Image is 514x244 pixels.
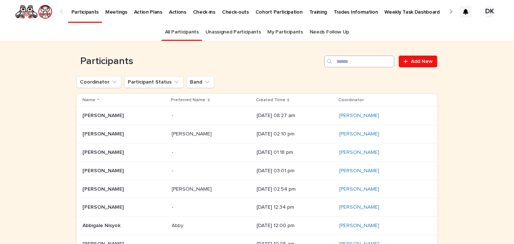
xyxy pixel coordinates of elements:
p: - [172,111,175,119]
p: Preferred Name [171,96,206,104]
tr: [PERSON_NAME][PERSON_NAME] -- [DATE] 12:34 pm[PERSON_NAME] [77,198,437,217]
a: [PERSON_NAME] [339,204,380,211]
p: - [172,203,175,211]
a: My Participants [268,24,303,41]
p: Created Time [256,96,285,104]
p: [DATE] 01:18 pm [257,149,334,156]
p: [PERSON_NAME] [82,185,125,192]
p: [DATE] 12:34 pm [257,204,334,211]
button: Coordinator [77,76,122,88]
a: [PERSON_NAME] [339,186,380,192]
p: Abby [172,221,185,229]
p: Name [82,96,95,104]
p: [PERSON_NAME] [82,111,125,119]
p: [DATE] 03:01 pm [257,168,334,174]
span: Add New [411,59,433,64]
p: [PERSON_NAME] [82,148,125,156]
p: [PERSON_NAME] [172,185,214,192]
p: [DATE] 12:00 pm [257,223,334,229]
p: - [172,148,175,156]
a: Unassigned Participants [205,24,261,41]
a: [PERSON_NAME] [339,113,380,119]
img: rNyI97lYS1uoOg9yXW8k [15,4,53,19]
input: Search [324,56,394,67]
p: [PERSON_NAME] [82,130,125,137]
tr: [PERSON_NAME][PERSON_NAME] [PERSON_NAME][PERSON_NAME] [DATE] 02:54 pm[PERSON_NAME] [77,180,437,198]
p: [PERSON_NAME] [82,203,125,211]
div: DK [484,6,496,18]
button: Band [187,76,214,88]
tr: Abbigale NisyokAbbigale Nisyok AbbyAbby [DATE] 12:00 pm[PERSON_NAME] [77,217,437,235]
tr: [PERSON_NAME][PERSON_NAME] [PERSON_NAME][PERSON_NAME] [DATE] 02:10 pm[PERSON_NAME] [77,125,437,144]
a: [PERSON_NAME] [339,223,380,229]
a: Add New [399,56,437,67]
h1: Participants [77,56,321,67]
tr: [PERSON_NAME][PERSON_NAME] -- [DATE] 03:01 pm[PERSON_NAME] [77,162,437,180]
p: Abbigale Nisyok [82,221,122,229]
a: [PERSON_NAME] [339,168,380,174]
p: [DATE] 02:10 pm [257,131,334,137]
p: [DATE] 02:54 pm [257,186,334,192]
p: Coordinator [339,96,364,104]
a: [PERSON_NAME] [339,149,380,156]
p: [PERSON_NAME] [82,166,125,174]
tr: [PERSON_NAME][PERSON_NAME] -- [DATE] 08:27 am[PERSON_NAME] [77,107,437,125]
button: Participant Status [124,76,184,88]
a: Needs Follow Up [310,24,349,41]
p: [DATE] 08:27 am [257,113,334,119]
tr: [PERSON_NAME][PERSON_NAME] -- [DATE] 01:18 pm[PERSON_NAME] [77,143,437,162]
p: [PERSON_NAME] [172,130,214,137]
p: - [172,166,175,174]
a: [PERSON_NAME] [339,131,380,137]
a: All Participants [165,24,199,41]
